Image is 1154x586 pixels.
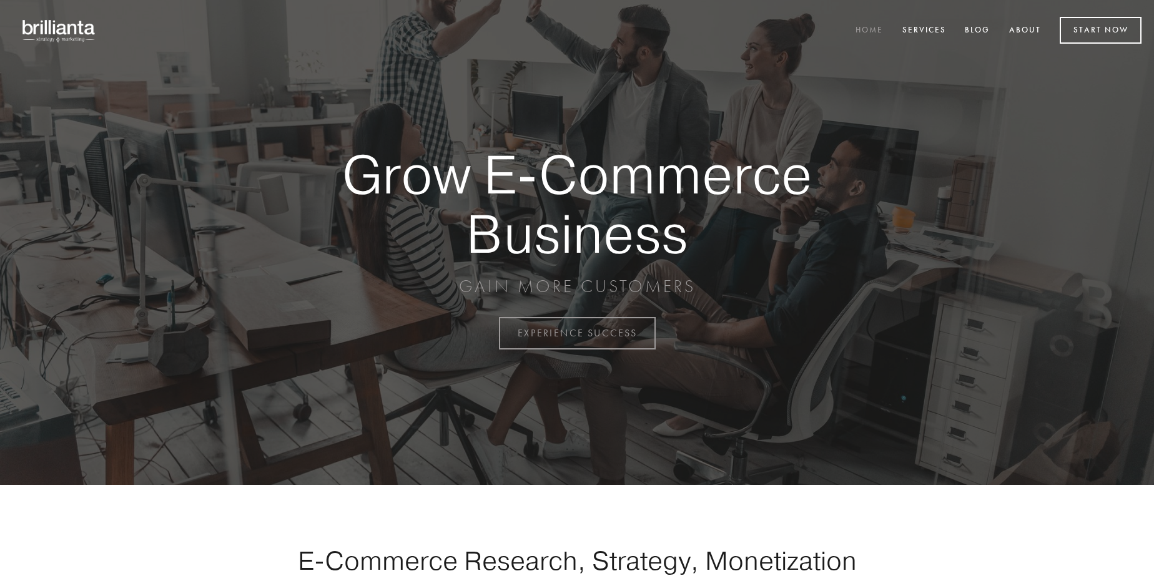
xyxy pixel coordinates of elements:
a: Start Now [1060,17,1142,44]
h1: E-Commerce Research, Strategy, Monetization [259,545,895,576]
a: Blog [957,21,998,41]
img: brillianta - research, strategy, marketing [12,12,106,49]
a: EXPERIENCE SUCCESS [499,317,656,349]
strong: Grow E-Commerce Business [298,145,856,263]
a: About [1001,21,1049,41]
a: Home [847,21,891,41]
p: GAIN MORE CUSTOMERS [298,275,856,298]
a: Services [894,21,954,41]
